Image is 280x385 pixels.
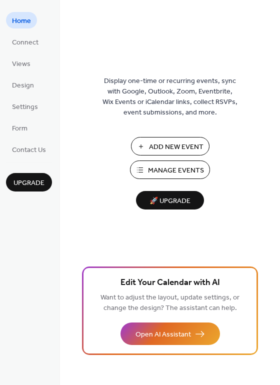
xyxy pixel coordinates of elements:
[12,80,34,91] span: Design
[6,33,44,50] a: Connect
[120,322,220,345] button: Open AI Assistant
[135,329,191,340] span: Open AI Assistant
[102,76,237,118] span: Display one-time or recurring events, sync with Google, Outlook, Zoom, Eventbrite, Wix Events or ...
[12,123,27,134] span: Form
[13,178,44,188] span: Upgrade
[6,141,52,157] a: Contact Us
[6,119,33,136] a: Form
[136,191,204,209] button: 🚀 Upgrade
[12,145,46,155] span: Contact Us
[6,76,40,93] a: Design
[12,16,31,26] span: Home
[12,102,38,112] span: Settings
[120,276,220,290] span: Edit Your Calendar with AI
[100,291,239,315] span: Want to adjust the layout, update settings, or change the design? The assistant can help.
[142,194,198,208] span: 🚀 Upgrade
[6,55,36,71] a: Views
[131,137,209,155] button: Add New Event
[130,160,210,179] button: Manage Events
[12,59,30,69] span: Views
[148,165,204,176] span: Manage Events
[6,173,52,191] button: Upgrade
[149,142,203,152] span: Add New Event
[6,12,37,28] a: Home
[6,98,44,114] a: Settings
[12,37,38,48] span: Connect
